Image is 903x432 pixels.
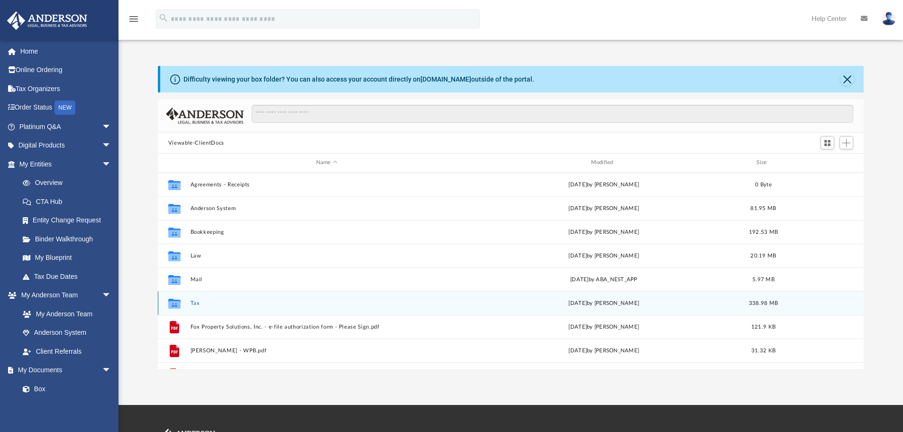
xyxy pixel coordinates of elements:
span: 338.98 MB [749,300,778,305]
span: 121.9 KB [751,324,775,329]
span: arrow_drop_down [102,136,121,156]
button: Mail [190,276,463,283]
a: My Anderson Team [13,304,116,323]
a: [DOMAIN_NAME] [420,75,471,83]
div: Size [744,158,782,167]
a: My Entitiesarrow_drop_down [7,155,126,174]
a: Platinum Q&Aarrow_drop_down [7,117,126,136]
div: [DATE] by [PERSON_NAME] [467,204,740,212]
button: Add [839,136,854,149]
i: menu [128,13,139,25]
a: Binder Walkthrough [13,230,126,248]
a: menu [128,18,139,25]
button: Law [190,253,463,259]
div: id [786,158,853,167]
div: [DATE] by [PERSON_NAME] [467,251,740,260]
img: User Pic [882,12,896,26]
a: Meeting Minutes [13,398,121,417]
button: Bookkeeping [190,229,463,235]
a: Client Referrals [13,342,121,361]
button: Viewable-ClientDocs [168,139,224,147]
div: id [162,158,186,167]
span: arrow_drop_down [102,361,121,380]
div: [DATE] by [PERSON_NAME] [467,322,740,331]
span: arrow_drop_down [102,117,121,137]
span: arrow_drop_down [102,286,121,305]
span: 5.97 MB [752,276,775,282]
div: [DATE] by [PERSON_NAME] [467,180,740,189]
span: 0 Byte [755,182,772,187]
button: Tax [190,300,463,306]
div: Name [190,158,463,167]
a: Home [7,42,126,61]
i: search [158,13,169,23]
a: Order StatusNEW [7,98,126,118]
a: Box [13,379,116,398]
a: Online Ordering [7,61,126,80]
div: Modified [467,158,740,167]
div: Difficulty viewing your box folder? You can also access your account directly on outside of the p... [183,74,534,84]
div: NEW [55,101,75,115]
button: Close [840,73,854,86]
a: CTA Hub [13,192,126,211]
button: Switch to Grid View [821,136,835,149]
span: arrow_drop_down [102,155,121,174]
a: My Anderson Teamarrow_drop_down [7,286,121,305]
img: Anderson Advisors Platinum Portal [4,11,90,30]
button: [PERSON_NAME] - WPB.pdf [190,348,463,354]
input: Search files and folders [252,105,853,123]
div: grid [158,173,864,369]
a: My Blueprint [13,248,121,267]
div: [DATE] by ABA_NEST_APP [467,275,740,284]
span: 192.53 MB [749,229,778,234]
button: Agreements - Receipts [190,182,463,188]
a: Digital Productsarrow_drop_down [7,136,126,155]
div: [DATE] by [PERSON_NAME] [467,228,740,236]
span: 20.19 MB [750,253,776,258]
a: Overview [13,174,126,193]
a: Anderson System [13,323,121,342]
span: 81.95 MB [750,205,776,211]
a: Tax Organizers [7,79,126,98]
span: 31.32 KB [751,348,775,353]
a: Tax Due Dates [13,267,126,286]
button: Anderson System [190,205,463,211]
div: [DATE] by [PERSON_NAME] [467,346,740,355]
a: My Documentsarrow_drop_down [7,361,121,380]
div: [DATE] by [PERSON_NAME] [467,299,740,307]
a: Entity Change Request [13,211,126,230]
button: Fox Property Solutions, Inc. - e-file authorization form - Please Sign.pdf [190,324,463,330]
